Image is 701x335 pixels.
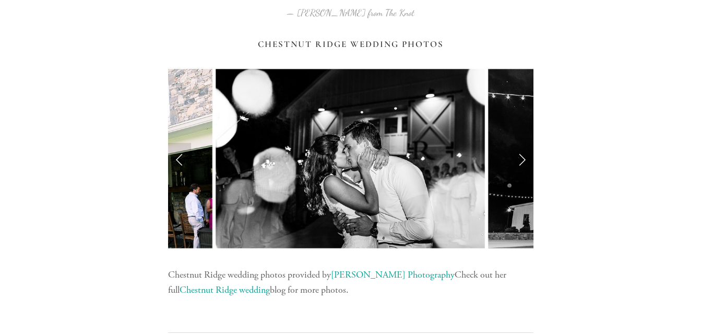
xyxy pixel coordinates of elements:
[180,284,270,296] a: Chestnut Ridge wedding
[168,268,533,298] p: Chestnut Ridge wedding photos provided by Check out her full blog for more photos.
[168,39,533,50] h3: Chestnut Ridge Wedding Photos
[510,143,533,174] a: Next Slide
[331,269,455,281] a: [PERSON_NAME] Photography
[214,67,486,250] img: Chestnut-Ridge-Romantic-Wedding_0079.jpg
[168,143,191,174] a: Previous Slide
